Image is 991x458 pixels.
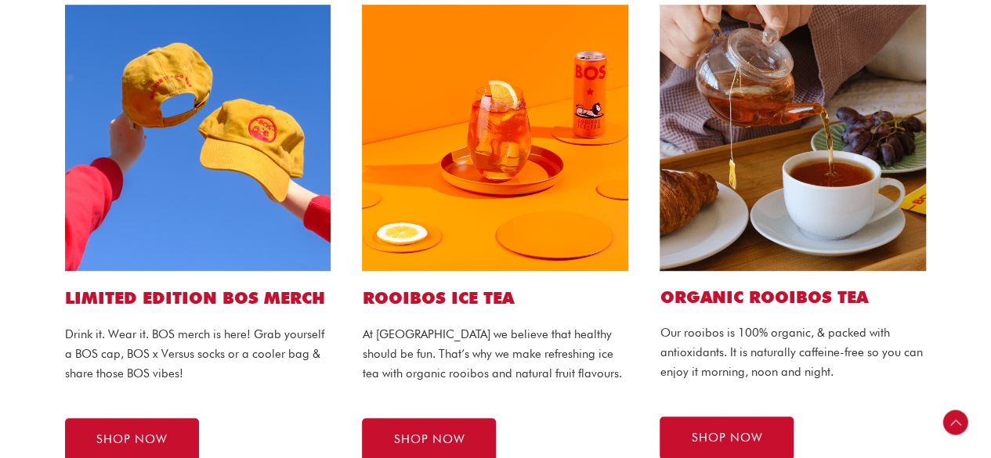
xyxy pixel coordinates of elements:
[393,434,465,445] span: SHOP NOW
[660,5,926,271] img: bos tea bags website1
[660,287,926,308] h2: Organic ROOIBOS TEA
[65,5,331,271] img: bos cap
[362,287,628,309] h1: ROOIBOS ICE TEA
[96,434,168,445] span: SHOP NOW
[362,325,628,383] p: At [GEOGRAPHIC_DATA] we believe that healthy should be fun. That’s why we make refreshing ice tea...
[691,432,762,444] span: SHOP NOW
[65,325,331,383] p: Drink it. Wear it. BOS merch is here! Grab yourself a BOS cap, BOS x Versus socks or a cooler bag...
[660,323,926,381] p: Our rooibos is 100% organic, & packed with antioxidants. It is naturally caffeine-free so you can...
[65,287,331,309] h1: LIMITED EDITION BOS MERCH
